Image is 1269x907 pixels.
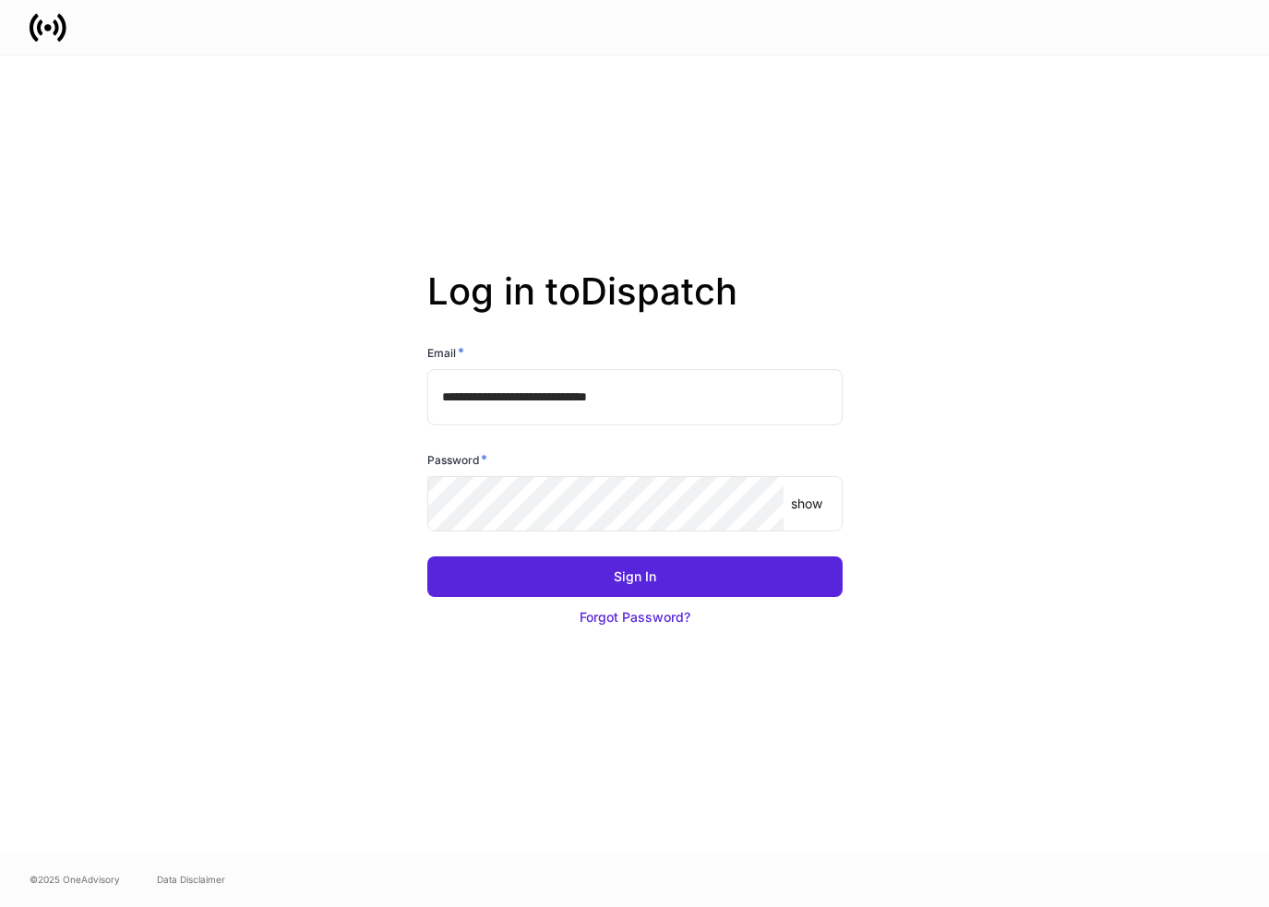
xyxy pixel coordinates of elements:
p: show [791,495,822,513]
h6: Email [427,343,464,362]
div: Sign In [614,567,656,586]
span: © 2025 OneAdvisory [30,872,120,887]
button: Sign In [427,556,843,597]
h2: Log in to Dispatch [427,269,843,343]
div: Forgot Password? [580,608,690,627]
button: Forgot Password? [427,597,843,638]
h6: Password [427,450,487,469]
a: Data Disclaimer [157,872,225,887]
